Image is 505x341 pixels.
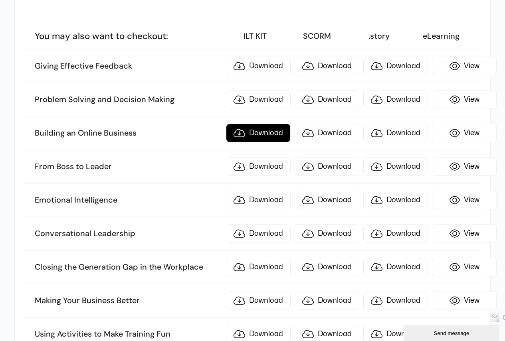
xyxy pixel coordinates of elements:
[226,124,291,142] a: Download
[295,124,359,142] a: Download
[226,191,291,209] a: Download
[35,162,222,172] h3: From Boss to Leader
[226,258,291,276] a: Download
[35,30,222,42] h3: You may also want to checkout:
[288,31,346,41] h3: SCORM
[404,323,501,341] iframe: chat widget
[295,57,359,75] a: Download
[295,157,359,176] a: Download
[295,258,359,276] a: Download
[35,195,222,205] h3: Emotional Intelligence
[363,224,428,243] a: Download
[363,124,428,142] a: Download
[363,291,428,310] a: Download
[295,291,359,310] a: Download
[35,128,222,138] h3: Building an Online Business
[350,31,408,41] h3: .story
[412,31,470,41] h3: eLearning
[35,95,222,105] h3: Problem Solving and Decision Making
[432,124,497,142] a: View
[363,90,428,109] a: Download
[226,224,291,243] a: Download
[226,90,291,109] a: Download
[432,258,497,276] a: View
[363,157,428,176] a: Download
[432,224,497,243] a: View
[432,157,497,176] a: View
[226,31,284,41] h3: ILT KIT
[432,57,497,75] a: View
[295,224,359,243] a: Download
[363,57,428,75] a: Download
[432,291,497,310] a: View
[363,191,428,209] a: Download
[363,258,428,276] a: Download
[35,61,222,71] h3: Giving Effective Feedback
[295,191,359,209] a: Download
[432,90,497,109] a: View
[432,191,497,209] a: View
[226,291,291,310] a: Download
[295,90,359,109] a: Download
[35,296,222,306] h3: Making Your Business Better
[226,157,291,176] a: Download
[35,329,222,339] h3: Using Activities to Make Training Fun
[35,262,222,272] h3: Closing the Generation Gap in the Workplace
[226,57,291,75] a: Download
[35,229,222,239] h3: Conversational Leadership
